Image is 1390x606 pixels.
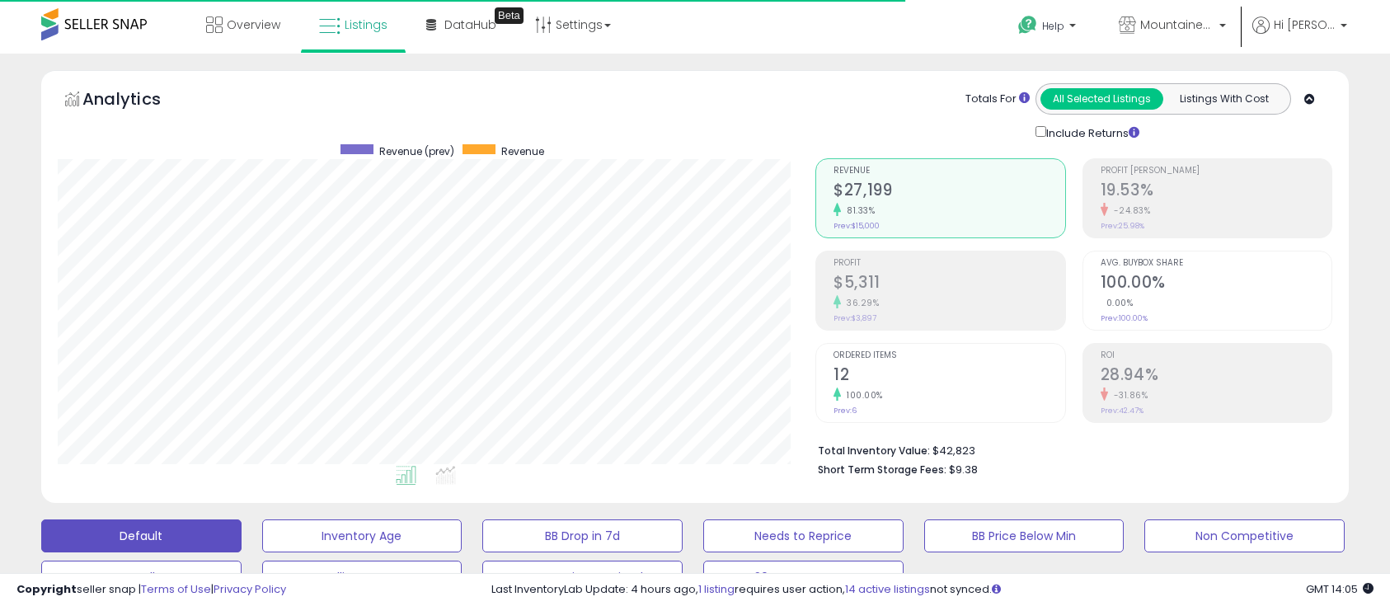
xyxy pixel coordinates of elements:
a: Hi [PERSON_NAME] [1252,16,1347,54]
button: Top Sellers [41,561,242,594]
small: Prev: 100.00% [1101,313,1148,323]
i: Get Help [1017,15,1038,35]
h2: 28.94% [1101,365,1331,388]
h2: $5,311 [834,273,1064,295]
span: Listings [345,16,387,33]
strong: Copyright [16,581,77,597]
button: Selling @ Max [262,561,463,594]
span: Profit [834,259,1064,268]
small: Prev: 42.47% [1101,406,1143,416]
small: 36.29% [841,297,879,309]
small: Prev: $3,897 [834,313,876,323]
span: Help [1042,19,1064,33]
button: All Selected Listings [1040,88,1163,110]
span: Profit [PERSON_NAME] [1101,167,1331,176]
div: Last InventoryLab Update: 4 hours ago, requires user action, not synced. [491,582,1374,598]
a: 14 active listings [845,581,930,597]
span: ROI [1101,351,1331,360]
span: Revenue [834,167,1064,176]
h5: Analytics [82,87,193,115]
small: Prev: 6 [834,406,857,416]
a: Privacy Policy [214,581,286,597]
span: Revenue [501,144,544,158]
button: Listings With Cost [1162,88,1285,110]
span: DataHub [444,16,496,33]
li: $42,823 [818,439,1320,459]
button: Inventory Age [262,519,463,552]
button: 30 Day Decrease [703,561,904,594]
small: Prev: $15,000 [834,221,880,231]
h2: 12 [834,365,1064,388]
small: 0.00% [1101,297,1134,309]
small: Prev: 25.98% [1101,221,1144,231]
div: Tooltip anchor [495,7,524,24]
small: -31.86% [1108,389,1148,402]
span: Ordered Items [834,351,1064,360]
button: Needs to Reprice [703,519,904,552]
span: Overview [227,16,280,33]
button: Items Being Repriced [482,561,683,594]
span: $9.38 [949,462,978,477]
a: 1 listing [698,581,735,597]
h2: 100.00% [1101,273,1331,295]
span: 2025-10-13 14:05 GMT [1306,581,1374,597]
span: Revenue (prev) [379,144,454,158]
a: Help [1005,2,1092,54]
div: Totals For [965,92,1030,107]
b: Total Inventory Value: [818,444,930,458]
small: 81.33% [841,204,875,217]
button: Default [41,519,242,552]
a: Terms of Use [141,581,211,597]
b: Short Term Storage Fees: [818,463,946,477]
span: Avg. Buybox Share [1101,259,1331,268]
span: Hi [PERSON_NAME] [1274,16,1336,33]
small: 100.00% [841,389,883,402]
h2: $27,199 [834,181,1064,203]
span: Mountaineer Wholesaling [1140,16,1214,33]
h2: 19.53% [1101,181,1331,203]
button: BB Price Below Min [924,519,1125,552]
small: -24.83% [1108,204,1151,217]
button: Non Competitive [1144,519,1345,552]
div: seller snap | | [16,582,286,598]
div: Include Returns [1023,123,1159,142]
button: BB Drop in 7d [482,519,683,552]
